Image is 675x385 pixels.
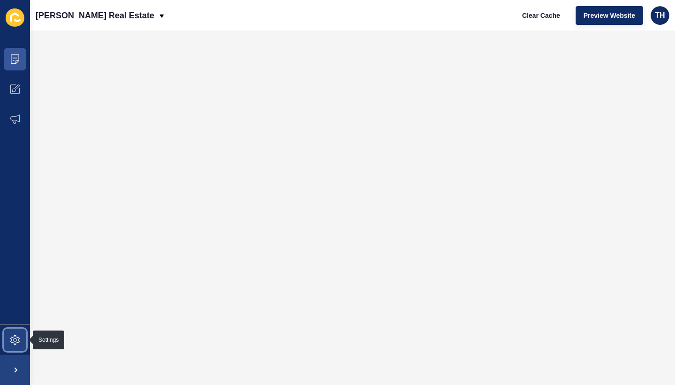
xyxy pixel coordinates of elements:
[655,11,665,20] span: TH
[36,4,154,27] p: [PERSON_NAME] Real Estate
[584,11,635,20] span: Preview Website
[576,6,643,25] button: Preview Website
[522,11,560,20] span: Clear Cache
[38,336,59,344] div: Settings
[514,6,568,25] button: Clear Cache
